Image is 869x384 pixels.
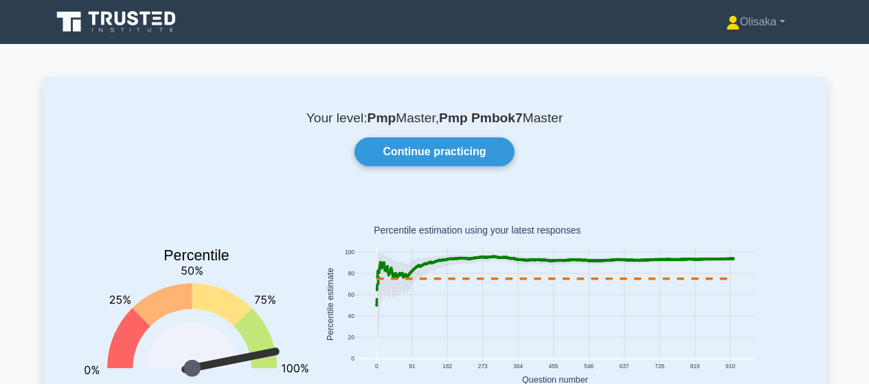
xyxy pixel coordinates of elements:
text: 91 [409,363,416,370]
text: 80 [348,270,354,277]
text: 364 [513,363,523,370]
text: 60 [348,291,354,298]
text: 182 [442,363,452,370]
text: 546 [584,363,594,370]
text: 20 [348,335,354,341]
text: 637 [619,363,629,370]
text: Percentile [163,247,229,264]
text: Percentile estimate [326,268,335,341]
text: 0 [351,356,354,363]
text: 100 [344,249,354,256]
p: Your level: Master, Master [76,110,793,126]
text: 910 [725,363,735,370]
text: Percentile estimation using your latest responses [374,225,580,236]
text: 40 [348,313,354,319]
a: Olisaka [693,8,817,36]
text: 819 [690,363,699,370]
b: Pmp Pmbok7 [439,111,523,125]
a: Continue practicing [354,137,514,166]
text: 728 [655,363,664,370]
text: 455 [548,363,558,370]
b: Pmp [368,111,396,125]
text: 0 [374,363,378,370]
text: 273 [477,363,487,370]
